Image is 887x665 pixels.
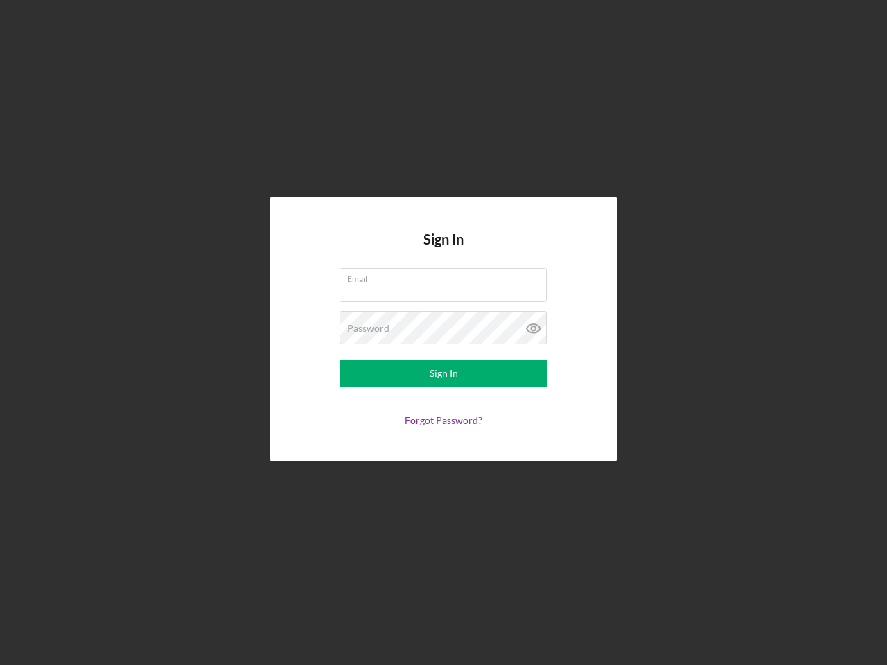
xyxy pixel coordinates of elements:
label: Password [347,323,389,334]
h4: Sign In [423,231,464,268]
label: Email [347,269,547,284]
a: Forgot Password? [405,414,482,426]
button: Sign In [340,360,547,387]
div: Sign In [430,360,458,387]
